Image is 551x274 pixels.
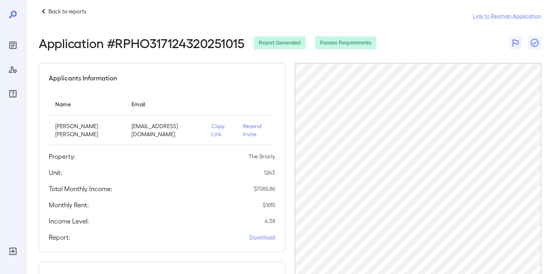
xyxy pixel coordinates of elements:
h5: Property: [49,152,75,161]
p: The Briarly [248,152,275,160]
a: Link to Resman Application [473,12,541,20]
th: Email [125,93,205,116]
button: Close Report [528,36,541,49]
h5: Unit: [49,168,62,177]
h5: Applicants Information [49,73,117,83]
span: Passes Requirements [315,39,376,47]
h5: Total Monthly Income: [49,184,113,194]
span: Report Generated [254,39,305,47]
a: Download [249,233,275,241]
div: Log Out [6,245,19,258]
p: 4.38 [265,217,275,225]
h5: Income Level: [49,216,89,226]
p: [PERSON_NAME] [PERSON_NAME] [55,122,119,138]
p: Back to reports [48,7,86,15]
p: $ 1615 [263,201,275,209]
div: Manage Users [6,63,19,76]
div: FAQ [6,87,19,100]
table: simple table [49,93,275,145]
p: 1243 [264,169,275,177]
p: [EMAIL_ADDRESS][DOMAIN_NAME] [131,122,198,138]
button: Flag Report [509,36,522,49]
h5: Monthly Rent: [49,200,89,210]
div: Reports [6,39,19,52]
h5: Report: [49,232,70,242]
p: Copy Link [211,122,230,138]
th: Name [49,93,125,116]
p: Resend Invite [243,122,268,138]
h2: Application # RPHO317124320251015 [39,36,244,50]
p: $ 7065.86 [254,185,275,193]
